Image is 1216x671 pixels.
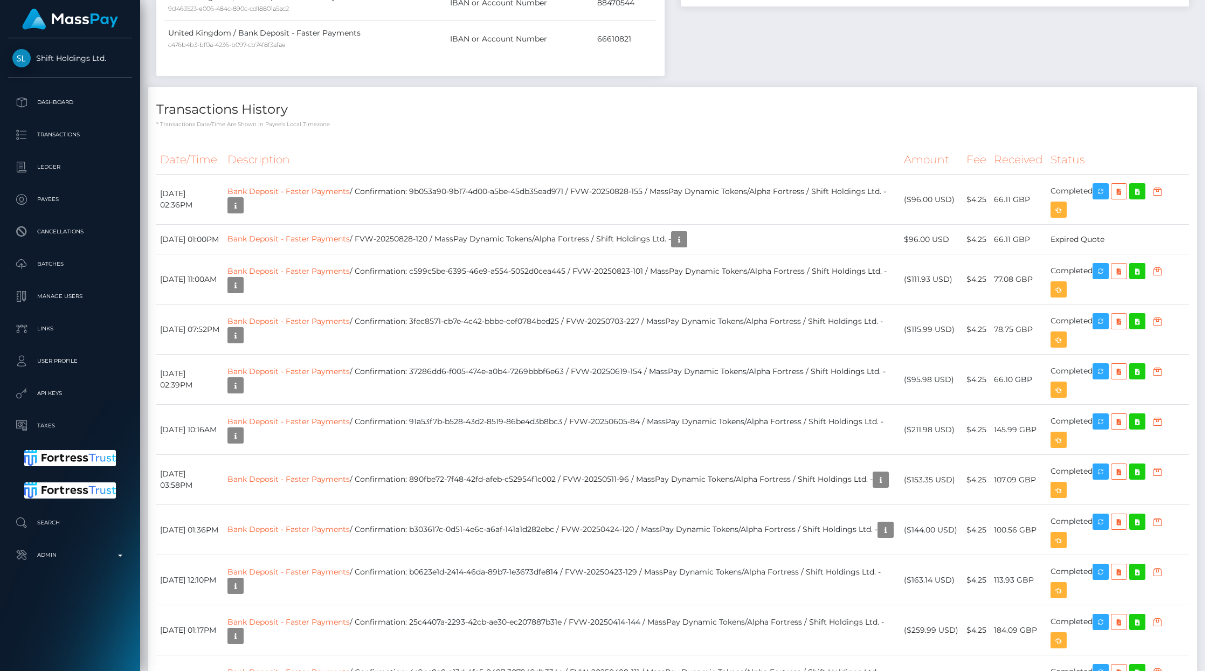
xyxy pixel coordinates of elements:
p: Admin [12,547,128,563]
p: Batches [12,256,128,272]
img: Fortress Trust [24,482,116,499]
p: Cancellations [12,224,128,240]
p: Ledger [12,159,128,175]
p: Links [12,321,128,337]
span: Shift Holdings Ltd. [8,53,132,63]
p: Dashboard [12,94,128,110]
p: Taxes [12,418,128,434]
img: MassPay Logo [22,9,118,30]
p: Manage Users [12,288,128,305]
p: Payees [12,191,128,207]
p: Search [12,515,128,531]
p: API Keys [12,385,128,402]
p: User Profile [12,353,128,369]
p: Transactions [12,127,128,143]
img: Fortress Trust [24,450,116,466]
img: Shift Holdings Ltd. [12,49,31,67]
